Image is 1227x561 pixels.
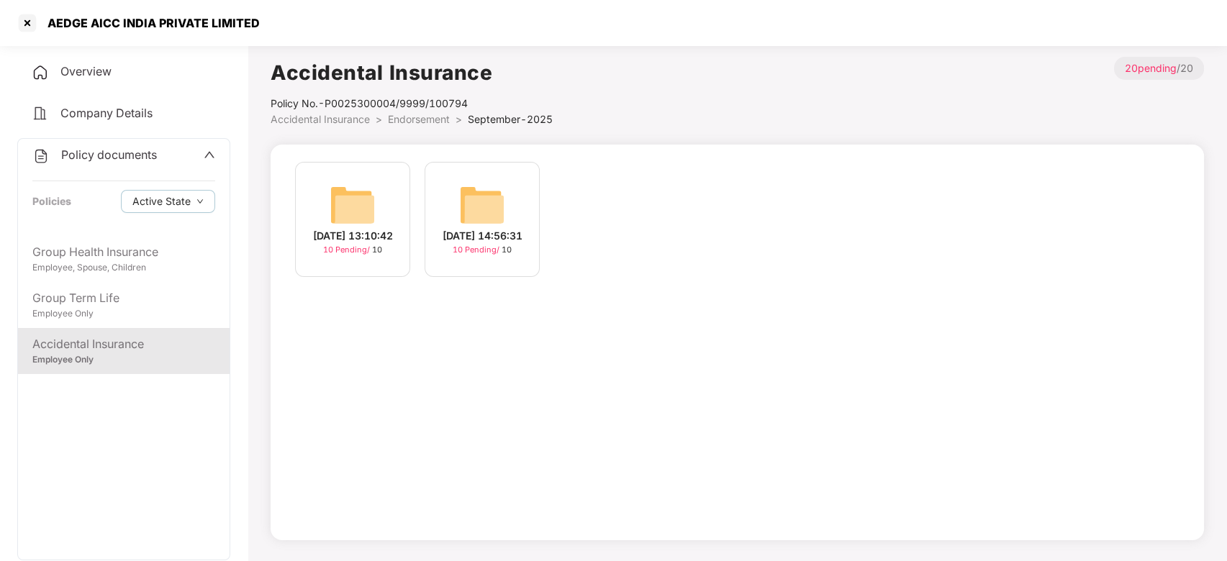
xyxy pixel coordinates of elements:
div: 10 [453,244,512,256]
img: svg+xml;base64,PHN2ZyB4bWxucz0iaHR0cDovL3d3dy53My5vcmcvMjAwMC9zdmciIHdpZHRoPSI2NCIgaGVpZ2h0PSI2NC... [330,182,376,228]
div: 10 [323,244,382,256]
span: Accidental Insurance [271,113,370,125]
img: svg+xml;base64,PHN2ZyB4bWxucz0iaHR0cDovL3d3dy53My5vcmcvMjAwMC9zdmciIHdpZHRoPSI2NCIgaGVpZ2h0PSI2NC... [459,182,505,228]
div: Policies [32,193,71,209]
div: Policy No.- P0025300004/9999/100794 [271,96,553,111]
span: Company Details [60,106,153,120]
img: svg+xml;base64,PHN2ZyB4bWxucz0iaHR0cDovL3d3dy53My5vcmcvMjAwMC9zdmciIHdpZHRoPSIyNCIgaGVpZ2h0PSIyNC... [32,147,50,165]
span: up [204,149,215,160]
span: > [456,113,462,125]
span: > [376,113,382,125]
span: 10 Pending / [323,245,372,255]
img: svg+xml;base64,PHN2ZyB4bWxucz0iaHR0cDovL3d3dy53My5vcmcvMjAwMC9zdmciIHdpZHRoPSIyNCIgaGVpZ2h0PSIyNC... [32,105,49,122]
div: [DATE] 14:56:31 [443,228,522,244]
button: Active Statedown [121,190,215,213]
span: September-2025 [468,113,553,125]
p: / 20 [1114,57,1204,80]
span: Policy documents [61,147,157,162]
div: Employee Only [32,307,215,321]
div: Employee Only [32,353,215,367]
div: Accidental Insurance [32,335,215,353]
span: Overview [60,64,112,78]
span: 10 Pending / [453,245,502,255]
span: 20 pending [1125,62,1177,74]
div: [DATE] 13:10:42 [313,228,393,244]
img: svg+xml;base64,PHN2ZyB4bWxucz0iaHR0cDovL3d3dy53My5vcmcvMjAwMC9zdmciIHdpZHRoPSIyNCIgaGVpZ2h0PSIyNC... [32,64,49,81]
div: AEDGE AICC INDIA PRIVATE LIMITED [39,16,260,30]
span: down [196,198,204,206]
div: Group Term Life [32,289,215,307]
span: Active State [132,193,191,209]
div: Employee, Spouse, Children [32,261,215,275]
h1: Accidental Insurance [271,57,553,88]
span: Endorsement [388,113,450,125]
div: Group Health Insurance [32,243,215,261]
